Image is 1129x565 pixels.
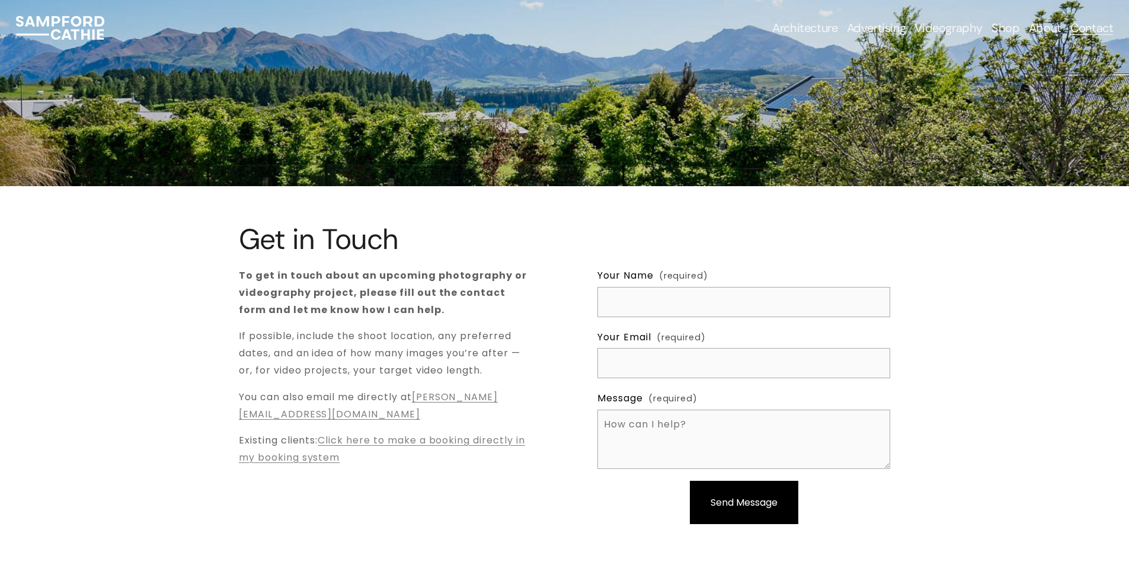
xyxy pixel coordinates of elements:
a: folder dropdown [772,20,837,36]
span: (required) [657,330,706,346]
a: Shop [992,20,1019,36]
a: About [1029,20,1061,36]
a: [PERSON_NAME][EMAIL_ADDRESS][DOMAIN_NAME] [239,390,498,421]
span: Architecture [772,21,837,35]
span: (required) [659,269,708,284]
span: (required) [648,391,698,407]
span: Send Message [711,496,778,509]
p: Existing clients: [239,432,532,467]
a: folder dropdown [847,20,906,36]
a: Click here to make a booking directly in my booking system [239,433,525,464]
span: Advertising [847,21,906,35]
span: Your Name [597,267,654,285]
p: If possible, include the shoot location, any preferred dates, and an idea of how many images you’... [239,328,532,379]
button: Send MessageSend Message [690,481,798,524]
span: Message [597,390,643,407]
strong: To get in touch about an upcoming photography or videography project, please fill out the contact... [239,269,529,317]
span: Your Email [597,329,651,346]
img: Sampford Cathie Photo + Video [16,16,104,40]
a: Contact [1070,20,1113,36]
a: Videography [914,20,983,36]
p: You can also email me directly at [239,389,532,423]
h1: Get in Touch [239,224,412,255]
